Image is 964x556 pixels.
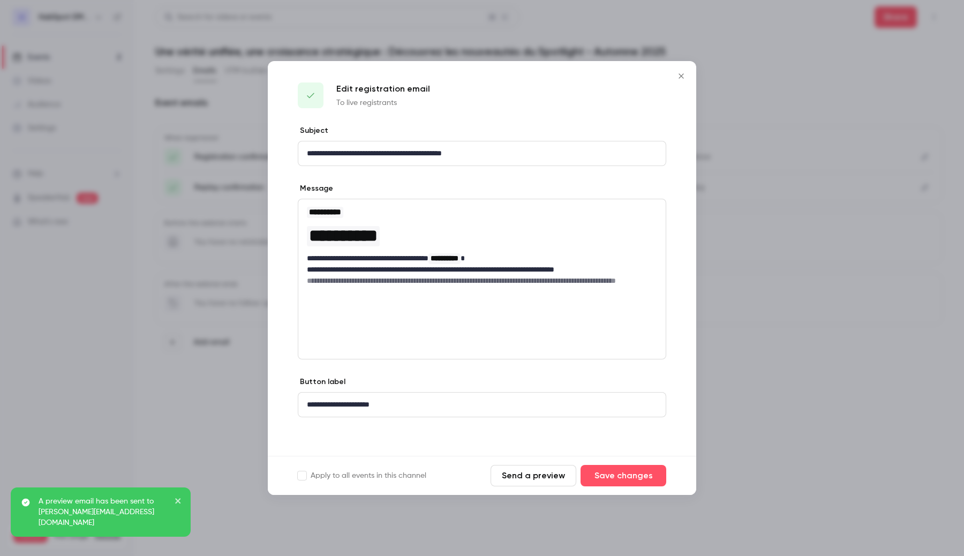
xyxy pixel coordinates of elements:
button: Save changes [581,465,666,486]
label: Apply to all events in this channel [298,470,426,481]
div: editor [298,141,666,166]
label: Message [298,183,333,194]
p: To live registrants [336,97,430,108]
p: A preview email has been sent to [PERSON_NAME][EMAIL_ADDRESS][DOMAIN_NAME] [39,496,167,528]
div: editor [298,393,666,417]
code: { [614,126,627,139]
button: close [175,496,182,509]
p: Edit registration email [336,82,430,95]
code: { [614,377,627,390]
button: Close [671,65,692,87]
button: Send a preview [491,465,576,486]
div: editor [298,199,666,303]
label: Button label [298,377,345,387]
label: Subject [298,125,328,136]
